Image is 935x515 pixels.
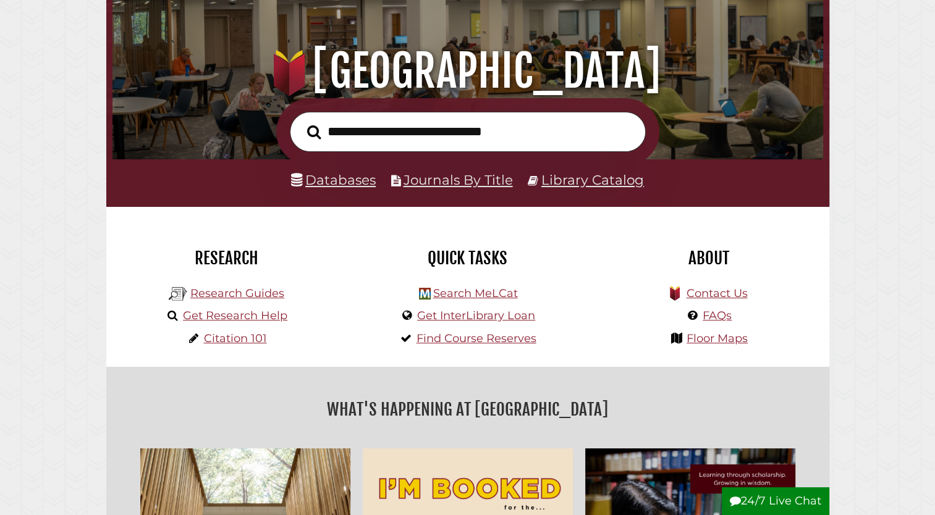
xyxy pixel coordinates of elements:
h2: About [598,248,820,269]
a: Journals By Title [404,172,513,188]
a: Research Guides [190,287,284,300]
a: Databases [291,172,376,188]
a: Contact Us [686,287,747,300]
a: Citation 101 [204,332,267,345]
i: Search [307,124,321,139]
a: Get InterLibrary Loan [417,309,535,322]
h2: What's Happening at [GEOGRAPHIC_DATA] [116,395,820,424]
h1: [GEOGRAPHIC_DATA] [126,44,809,98]
a: Search MeLCat [433,287,517,300]
a: Library Catalog [541,172,644,188]
a: FAQs [703,309,732,322]
button: Search [301,122,327,143]
a: Get Research Help [183,309,287,322]
img: Hekman Library Logo [419,288,431,299]
h2: Quick Tasks [357,248,579,269]
a: Find Course Reserves [417,332,536,345]
img: Hekman Library Logo [169,285,187,303]
a: Floor Maps [687,332,748,345]
h2: Research [116,248,338,269]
